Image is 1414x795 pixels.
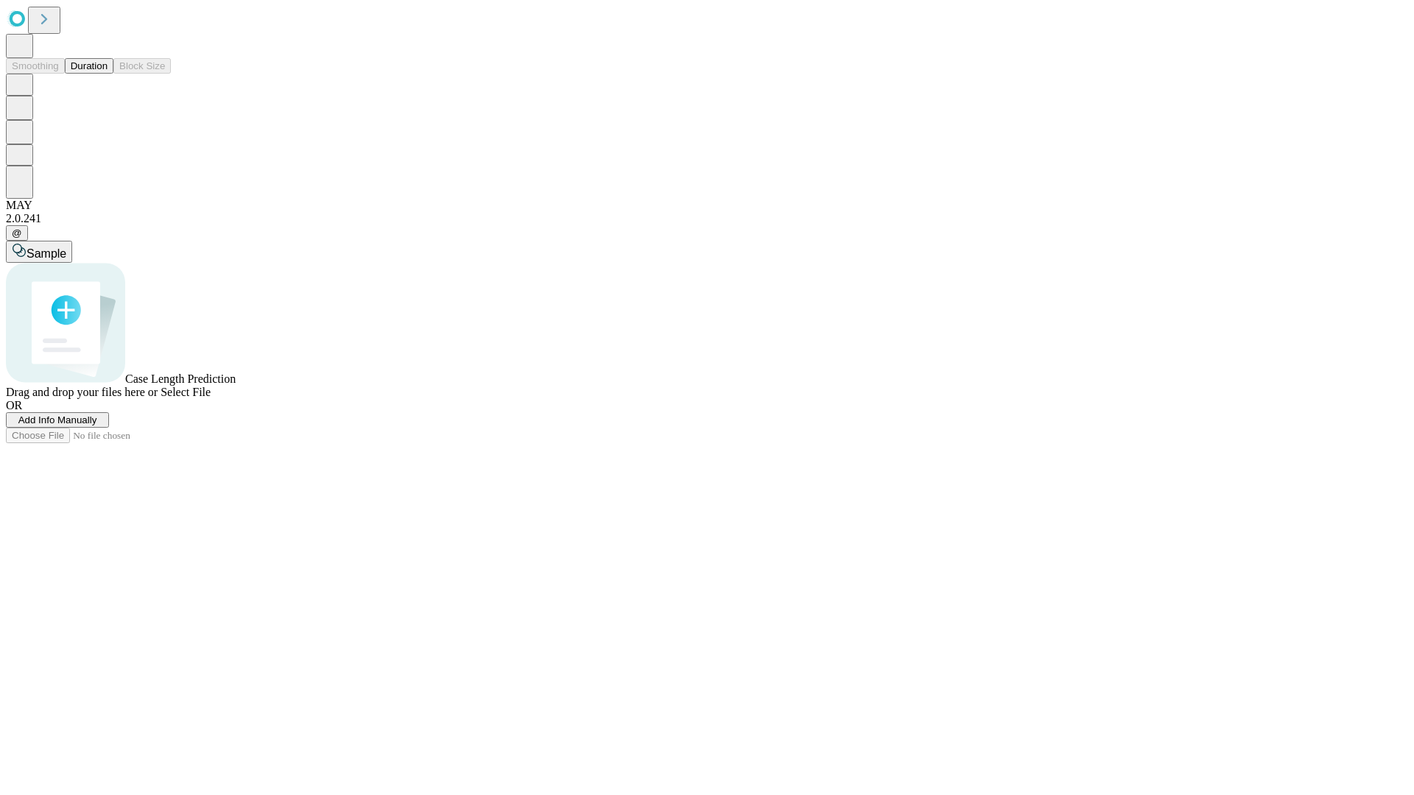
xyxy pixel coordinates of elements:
[27,247,66,260] span: Sample
[12,227,22,239] span: @
[161,386,211,398] span: Select File
[6,199,1408,212] div: MAY
[6,212,1408,225] div: 2.0.241
[6,386,158,398] span: Drag and drop your files here or
[6,225,28,241] button: @
[6,399,22,411] span: OR
[6,412,109,428] button: Add Info Manually
[6,58,65,74] button: Smoothing
[125,372,236,385] span: Case Length Prediction
[18,414,97,425] span: Add Info Manually
[6,241,72,263] button: Sample
[113,58,171,74] button: Block Size
[65,58,113,74] button: Duration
